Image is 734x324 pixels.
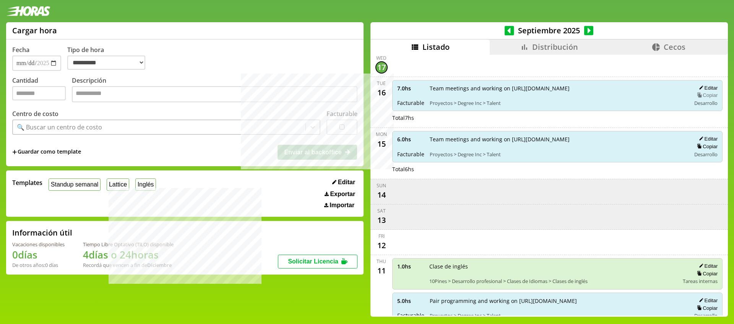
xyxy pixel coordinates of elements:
span: Team meetings and working on [URL][DOMAIN_NAME] [430,85,686,92]
span: 7.0 hs [397,85,424,92]
span: 6.0 hs [397,136,424,143]
span: 1.0 hs [397,263,424,270]
span: Team meetings and working on [URL][DOMAIN_NAME] [430,136,686,143]
div: 16 [375,87,388,99]
div: Vacaciones disponibles [12,241,65,248]
span: 5.0 hs [397,297,424,304]
select: Tipo de hora [67,56,145,70]
button: Copiar [695,92,718,98]
button: Editar [697,85,718,91]
div: Total 7 hs [392,114,723,121]
span: Clase de inglés [429,263,678,270]
span: Facturable [397,99,424,106]
h1: 0 días [12,248,65,262]
span: Desarrollo [694,100,718,106]
span: Proyectos > Degree Inc > Talent [430,312,686,319]
button: Editar [330,178,357,186]
div: De otros años: 0 días [12,262,65,268]
span: Proyectos > Degree Inc > Talent [430,151,686,158]
input: Cantidad [12,86,66,100]
div: Recordá que vencen a fin de [83,262,174,268]
span: +Guardar como template [12,148,81,156]
div: Fri [378,233,385,239]
label: Cantidad [12,76,72,104]
button: Editar [697,263,718,269]
div: Total 6 hs [392,165,723,173]
div: Sat [377,208,386,214]
span: Templates [12,178,42,187]
div: Tiempo Libre Optativo (TiLO) disponible [83,241,174,248]
span: Desarrollo [694,151,718,158]
button: Standup semanal [49,178,101,190]
span: Distribución [532,42,578,52]
span: Importar [330,202,354,209]
span: Facturable [397,151,424,158]
label: Tipo de hora [67,46,151,71]
span: 10Pines > Desarrollo profesional > Clases de Idiomas > Clases de inglés [429,278,678,285]
span: + [12,148,17,156]
span: Facturable [397,312,424,319]
h1: Cargar hora [12,25,57,36]
div: Thu [377,258,386,265]
span: Tareas internas [683,278,718,285]
button: Copiar [695,143,718,150]
span: Cecos [664,42,685,52]
button: Lattice [107,178,129,190]
h2: Información útil [12,227,72,238]
span: Proyectos > Degree Inc > Talent [430,100,686,106]
div: 🔍 Buscar un centro de costo [17,123,102,131]
span: Desarrollo [694,312,718,319]
b: Diciembre [147,262,172,268]
div: Sun [377,182,386,189]
button: Exportar [322,190,357,198]
button: Inglés [135,178,156,190]
span: Septiembre 2025 [514,25,584,36]
div: 12 [375,239,388,252]
div: scrollable content [370,55,728,316]
label: Facturable [326,110,357,118]
textarea: Descripción [72,86,357,102]
span: Exportar [330,191,355,198]
div: 13 [375,214,388,226]
button: Copiar [695,270,718,277]
span: Listado [422,42,450,52]
span: Solicitar Licencia [288,258,338,265]
label: Fecha [12,46,29,54]
div: Mon [376,131,387,137]
div: 17 [375,61,388,74]
div: 15 [375,137,388,150]
span: Pair programming and working on [URL][DOMAIN_NAME] [430,297,686,304]
button: Solicitar Licencia [278,255,357,268]
label: Descripción [72,76,357,104]
span: Editar [338,179,355,186]
img: logotipo [6,6,50,16]
div: Tue [377,80,386,87]
label: Centro de costo [12,110,58,118]
button: Editar [697,297,718,304]
div: 11 [375,265,388,277]
div: 14 [375,189,388,201]
div: Wed [376,55,386,61]
button: Editar [697,136,718,142]
button: Copiar [695,305,718,311]
h1: 4 días o 24 horas [83,248,174,262]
